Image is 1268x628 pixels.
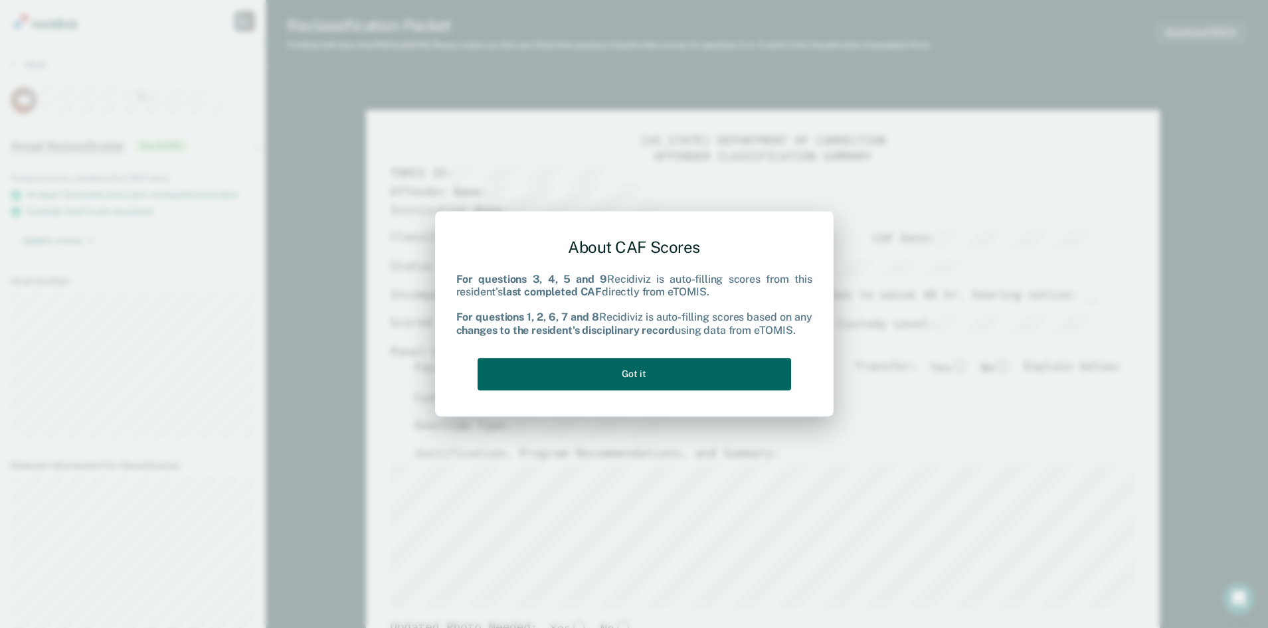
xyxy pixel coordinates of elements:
[503,285,602,298] b: last completed CAF
[456,227,812,268] div: About CAF Scores
[478,358,791,390] button: Got it
[456,273,812,337] div: Recidiviz is auto-filling scores from this resident's directly from eTOMIS. Recidiviz is auto-fil...
[456,273,608,285] b: For questions 3, 4, 5 and 9
[456,311,599,324] b: For questions 1, 2, 6, 7 and 8
[456,324,676,337] b: changes to the resident's disciplinary record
